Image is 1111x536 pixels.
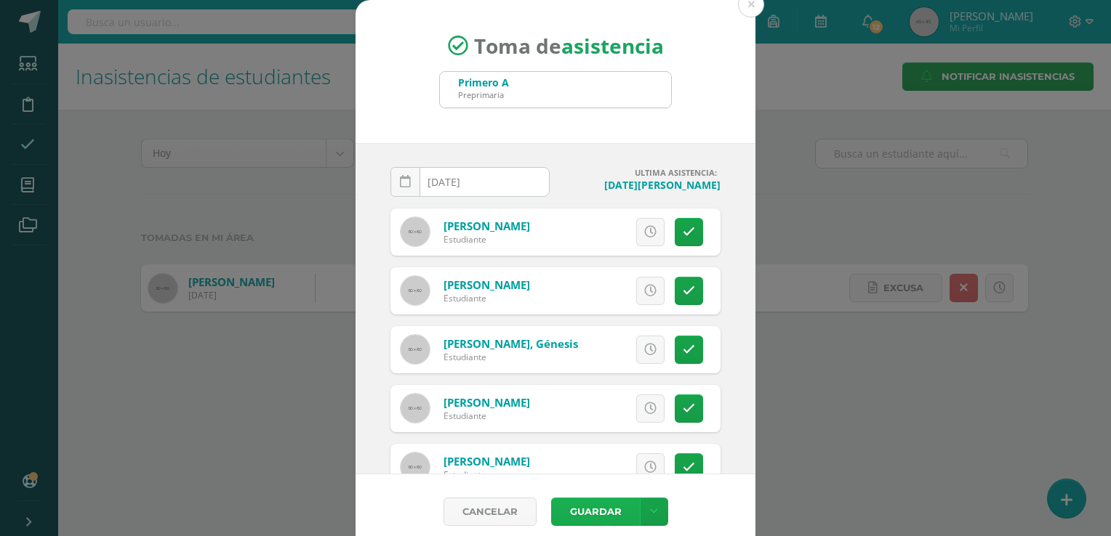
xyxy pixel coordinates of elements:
[561,178,721,192] h4: [DATE][PERSON_NAME]
[444,498,537,526] a: Cancelar
[567,395,607,422] span: Excusa
[444,336,578,351] a: [PERSON_NAME], Génesis
[401,276,430,305] img: 60x60
[444,277,530,292] a: [PERSON_NAME]
[567,219,607,245] span: Excusa
[444,454,530,468] a: [PERSON_NAME]
[551,498,640,526] button: Guardar
[444,468,530,481] div: Estudiante
[458,76,509,89] div: Primero A
[444,292,530,304] div: Estudiante
[561,32,664,60] strong: asistencia
[444,351,578,363] div: Estudiante
[401,394,430,423] img: 60x60
[401,452,430,482] img: 60x60
[391,168,549,196] input: Fecha de Inasistencia
[567,336,607,363] span: Excusa
[444,410,530,422] div: Estudiante
[567,277,607,304] span: Excusa
[561,167,721,178] h4: ULTIMA ASISTENCIA:
[444,395,530,410] a: [PERSON_NAME]
[444,219,530,233] a: [PERSON_NAME]
[567,454,607,481] span: Excusa
[401,217,430,246] img: 60x60
[440,72,671,107] input: Busca un grado o sección aquí...
[401,335,430,364] img: 60x60
[444,233,530,245] div: Estudiante
[474,32,664,60] span: Toma de
[458,89,509,100] div: Preprimaria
